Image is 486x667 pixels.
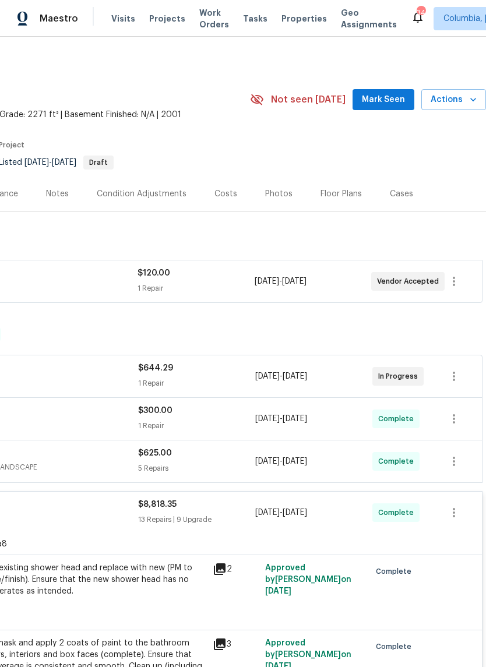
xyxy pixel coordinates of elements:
[255,372,280,380] span: [DATE]
[52,158,76,167] span: [DATE]
[138,283,254,294] div: 1 Repair
[138,514,255,525] div: 13 Repairs | 9 Upgrade
[377,276,443,287] span: Vendor Accepted
[281,13,327,24] span: Properties
[283,457,307,465] span: [DATE]
[24,158,76,167] span: -
[138,420,255,432] div: 1 Repair
[282,277,307,285] span: [DATE]
[138,500,177,509] span: $8,818.35
[378,507,418,518] span: Complete
[255,413,307,425] span: -
[97,188,186,200] div: Condition Adjustments
[255,276,307,287] span: -
[378,413,418,425] span: Complete
[111,13,135,24] span: Visits
[417,7,425,19] div: 34
[265,188,293,200] div: Photos
[213,562,258,576] div: 2
[265,587,291,595] span: [DATE]
[213,637,258,651] div: 3
[283,372,307,380] span: [DATE]
[378,456,418,467] span: Complete
[40,13,78,24] span: Maestro
[421,89,486,111] button: Actions
[255,370,307,382] span: -
[138,407,172,415] span: $300.00
[138,449,172,457] span: $625.00
[138,377,255,389] div: 1 Repair
[265,564,351,595] span: Approved by [PERSON_NAME] on
[255,457,280,465] span: [DATE]
[255,507,307,518] span: -
[353,89,414,111] button: Mark Seen
[341,7,397,30] span: Geo Assignments
[431,93,477,107] span: Actions
[271,94,346,105] span: Not seen [DATE]
[376,641,416,652] span: Complete
[84,159,112,166] span: Draft
[46,188,69,200] div: Notes
[255,509,280,517] span: [DATE]
[283,415,307,423] span: [DATE]
[378,370,422,382] span: In Progress
[243,15,267,23] span: Tasks
[283,509,307,517] span: [DATE]
[24,158,49,167] span: [DATE]
[214,188,237,200] div: Costs
[390,188,413,200] div: Cases
[138,269,170,277] span: $120.00
[321,188,362,200] div: Floor Plans
[199,7,229,30] span: Work Orders
[138,463,255,474] div: 5 Repairs
[255,277,279,285] span: [DATE]
[255,415,280,423] span: [DATE]
[255,456,307,467] span: -
[362,93,405,107] span: Mark Seen
[138,364,173,372] span: $644.29
[149,13,185,24] span: Projects
[376,566,416,577] span: Complete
